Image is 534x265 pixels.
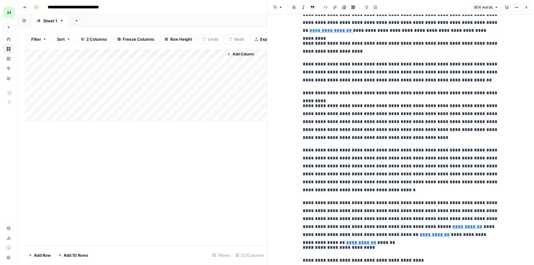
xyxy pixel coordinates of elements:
[57,36,65,42] span: Sort
[4,34,13,44] a: Home
[4,233,13,243] a: Usage
[233,51,254,57] span: Add Column
[4,223,13,233] a: Settings
[31,36,41,42] span: Filter
[86,36,107,42] span: 2 Columns
[53,34,74,44] button: Sort
[170,36,192,42] span: Row Height
[7,9,11,16] span: H
[4,243,13,253] a: Learning Hub
[210,250,233,260] div: 5 Rows
[199,34,222,44] button: Undo
[233,250,267,260] div: 2/2 Columns
[225,34,248,44] button: Redo
[471,3,501,11] button: 904 words
[31,15,69,27] a: Sheet 1
[225,50,256,58] button: Add Column
[161,34,196,44] button: Row Height
[4,54,13,64] a: Insights
[27,34,50,44] button: Filter
[113,34,158,44] button: Freeze Columns
[4,64,13,73] a: Opportunities
[77,34,111,44] button: 2 Columns
[25,250,54,260] button: Add Row
[234,36,244,42] span: Redo
[4,73,13,83] a: Your Data
[43,18,57,24] div: Sheet 1
[251,34,286,44] button: Export CSV
[260,36,282,42] span: Export CSV
[64,252,88,258] span: Add 10 Rows
[474,5,493,10] span: 904 words
[4,5,13,20] button: Workspace: Hasbrook
[208,36,218,42] span: Undo
[123,36,154,42] span: Freeze Columns
[34,252,51,258] span: Add Row
[54,250,92,260] button: Add 10 Rows
[4,253,13,263] button: Help + Support
[4,44,13,54] a: Browse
